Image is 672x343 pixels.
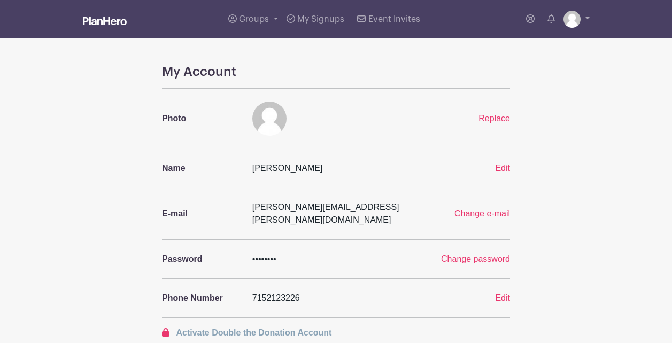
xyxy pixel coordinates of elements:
[162,292,240,305] p: Phone Number
[246,162,457,175] div: [PERSON_NAME]
[252,102,287,136] img: default-ce2991bfa6775e67f084385cd625a349d9dcbb7a52a09fb2fda1e96e2d18dcdb.png
[162,64,510,80] h4: My Account
[563,11,581,28] img: default-ce2991bfa6775e67f084385cd625a349d9dcbb7a52a09fb2fda1e96e2d18dcdb.png
[83,17,127,25] img: logo_white-6c42ec7e38ccf1d336a20a19083b03d10ae64f83f12c07503d8b9e83406b4c7d.svg
[297,15,344,24] span: My Signups
[162,112,240,125] p: Photo
[441,254,510,263] a: Change password
[246,201,427,227] div: [PERSON_NAME][EMAIL_ADDRESS][PERSON_NAME][DOMAIN_NAME]
[252,254,276,263] span: ••••••••
[495,163,510,173] a: Edit
[162,162,240,175] p: Name
[239,15,269,24] span: Groups
[495,293,510,302] a: Edit
[162,253,240,266] p: Password
[176,328,331,337] span: Activate Double the Donation Account
[162,207,240,220] p: E-mail
[368,15,420,24] span: Event Invites
[246,292,457,305] div: 7152123226
[478,114,510,123] a: Replace
[454,209,510,218] a: Change e-mail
